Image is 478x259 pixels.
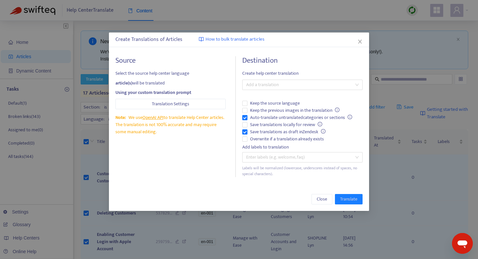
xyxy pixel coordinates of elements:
button: Close [312,194,332,204]
strong: article(s) [115,79,132,87]
span: Overwrite if a translation already exists [247,136,326,143]
div: Add labels to translation [242,144,363,151]
button: Translation Settings [115,99,226,109]
span: info-circle [348,115,352,119]
span: Translation Settings [152,100,189,108]
img: image-link [199,37,204,42]
span: Close [317,196,327,203]
span: info-circle [321,129,325,134]
div: Labels will be normalized (lowercase, underscores instead of spaces, no special characters). [242,165,363,177]
span: Save translations as draft in Zendesk [247,128,328,136]
a: OpenAI API [142,114,164,121]
div: Using your custom translation prompt [115,89,226,96]
span: info-circle [335,108,339,112]
h4: Destination [242,56,363,65]
span: Keep the previous images in the translation [247,107,342,114]
button: Translate [335,194,363,204]
h4: Source [115,56,226,65]
span: Create help center translation [242,70,363,77]
iframe: メッセージングウィンドウの起動ボタン、進行中の会話 [452,233,473,254]
span: How to bulk translate articles [206,36,264,43]
div: We use to translate Help Center articles. The translation is not 100% accurate and may require so... [115,114,226,136]
a: How to bulk translate articles [199,36,264,43]
span: close [357,39,363,44]
button: Close [356,38,364,45]
div: Create Translations of Articles [115,36,363,44]
span: info-circle [318,122,322,126]
span: Note: [115,114,126,121]
span: Select the source help center language [115,70,226,77]
div: will be translated [115,80,226,87]
span: Keep the source language [247,100,302,107]
span: Auto-translate untranslated categories or sections [247,114,355,121]
span: Save translations locally for review [247,121,325,128]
